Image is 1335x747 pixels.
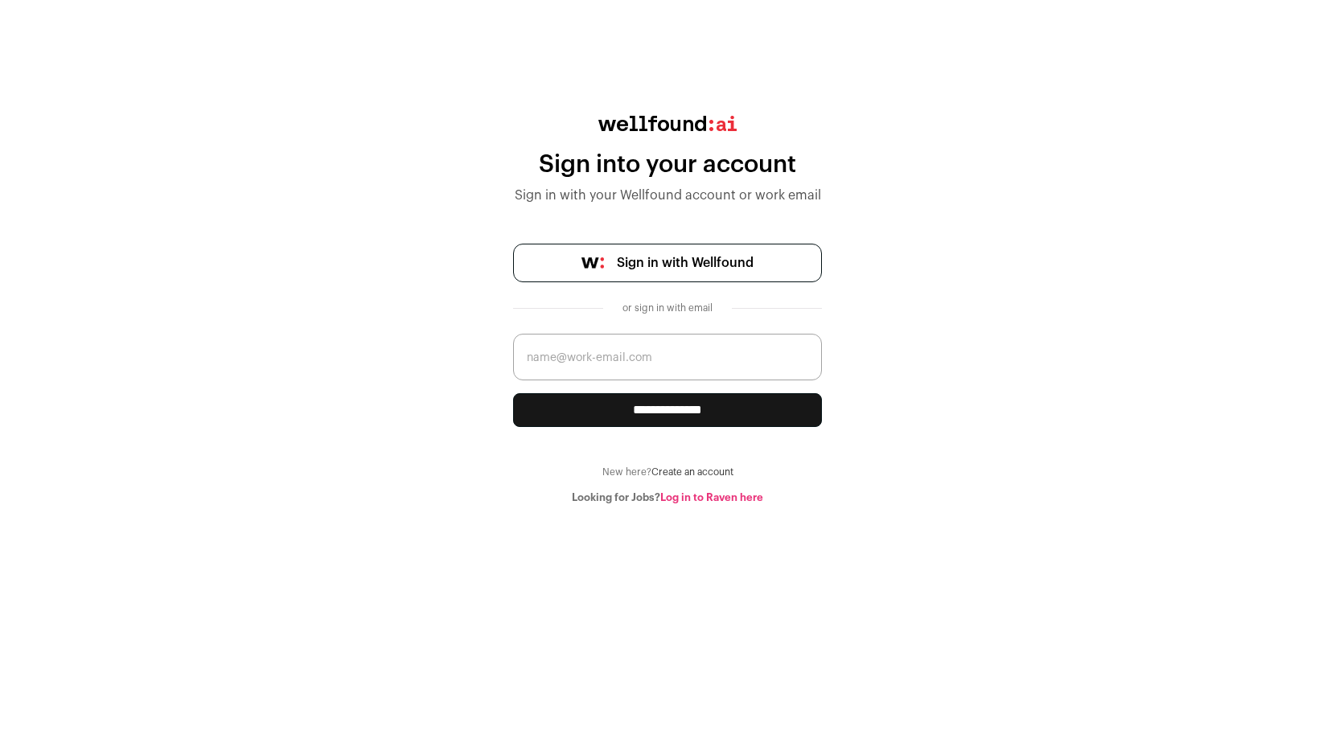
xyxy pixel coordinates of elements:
[581,257,604,269] img: wellfound-symbol-flush-black-fb3c872781a75f747ccb3a119075da62bfe97bd399995f84a933054e44a575c4.png
[617,253,754,273] span: Sign in with Wellfound
[513,466,822,478] div: New here?
[513,244,822,282] a: Sign in with Wellfound
[513,150,822,179] div: Sign into your account
[513,186,822,205] div: Sign in with your Wellfound account or work email
[651,467,733,477] a: Create an account
[513,334,822,380] input: name@work-email.com
[616,302,719,314] div: or sign in with email
[660,492,763,503] a: Log in to Raven here
[598,116,737,131] img: wellfound:ai
[513,491,822,504] div: Looking for Jobs?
